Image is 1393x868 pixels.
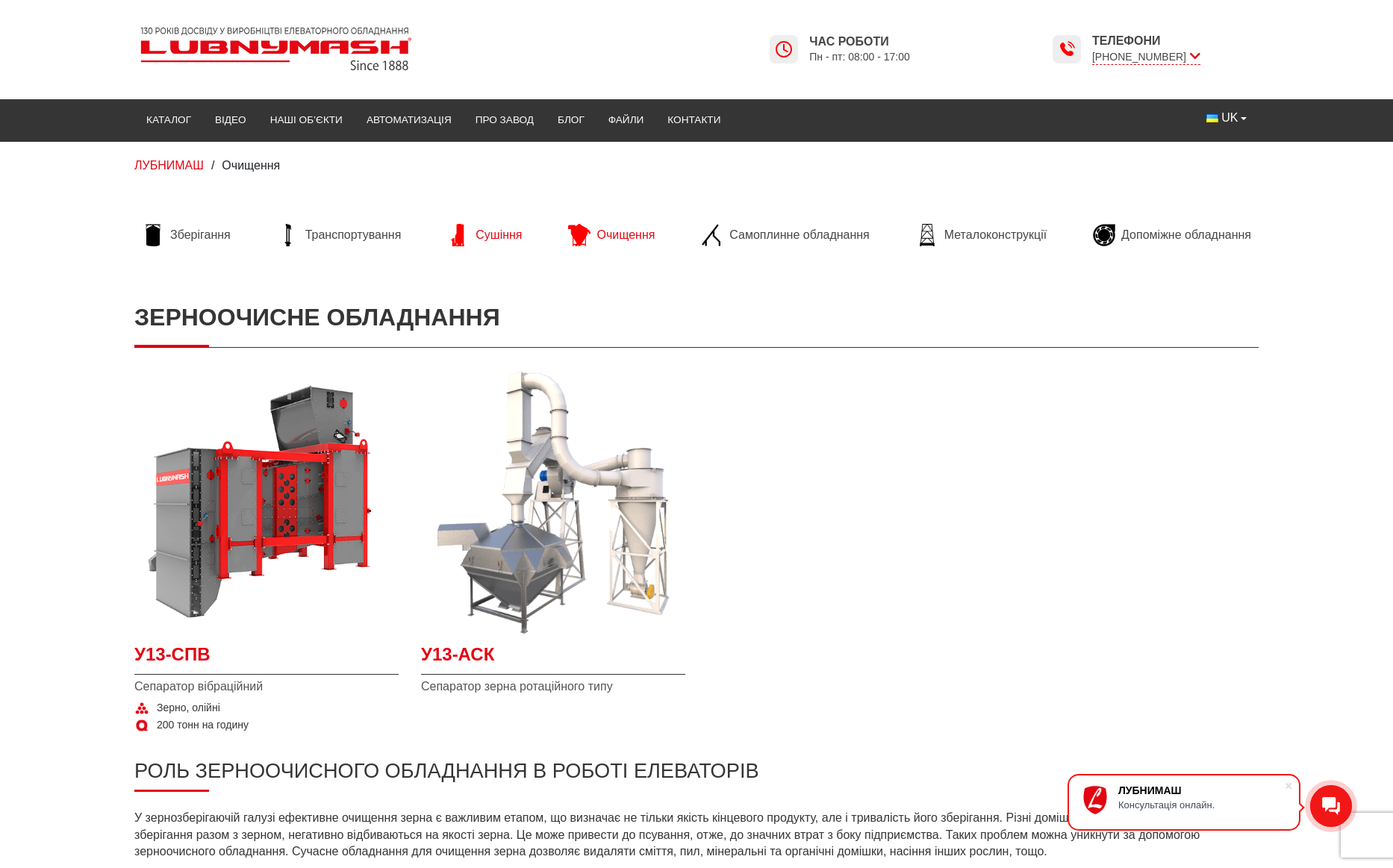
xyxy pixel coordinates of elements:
h1: Зерноочисне обладнання [134,288,1259,347]
span: / [211,159,214,172]
span: Транспортування [305,227,402,243]
span: Сепаратор вібраційний [134,678,399,695]
span: Очищення [596,227,655,243]
span: Самоплинне обладнання [729,227,869,243]
span: Очищення [222,159,280,172]
span: UK [1221,110,1238,126]
a: Файли [596,104,656,137]
a: Контакти [655,104,732,137]
img: Lubnymash time icon [1058,40,1076,58]
a: Зберігання [134,224,238,246]
span: Сушіння [476,227,522,243]
a: Транспортування [269,224,409,246]
span: [PHONE_NUMBER] [1092,49,1200,65]
span: Сепаратор зерна ротаційного типу [421,678,685,695]
a: Каталог [134,104,203,137]
span: Телефони [1092,33,1200,49]
span: Металоконструкції [944,227,1047,243]
span: Пн - пт: 08:00 - 17:00 [809,50,910,64]
a: Сушіння [440,224,529,246]
a: ЛУБНИМАШ [134,159,204,172]
a: Самоплинне обладнання [694,224,876,246]
a: Допоміжне обладнання [1085,224,1259,246]
h2: Роль зерноочисного обладнання в роботі елеваторів [134,759,1259,793]
span: Допоміжне обладнання [1121,227,1251,243]
span: Зберігання [170,227,231,243]
img: Українська [1206,114,1218,122]
img: Lubnymash [134,21,418,77]
a: Наші об’єкти [258,104,355,137]
span: Зерно, олійні [157,701,220,716]
span: Час роботи [809,34,910,50]
a: Очищення [561,224,662,246]
button: UK [1194,104,1259,132]
a: Блог [546,104,596,137]
a: Відео [203,104,258,137]
img: Lubnymash time icon [775,40,793,58]
a: У13-СПВ [134,642,399,675]
span: 200 тонн на годину [157,718,249,733]
div: ЛУБНИМАШ [1118,784,1284,796]
a: Про завод [464,104,546,137]
a: У13-АСК [421,642,685,675]
div: Консультація онлайн. [1118,799,1284,811]
p: У зернозберігаючій галузі ефективне очищення зерна є важливим етапом, що визначає не тільки якіст... [134,810,1259,860]
a: Металоконструкції [909,224,1054,246]
a: Автоматизація [355,104,464,137]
